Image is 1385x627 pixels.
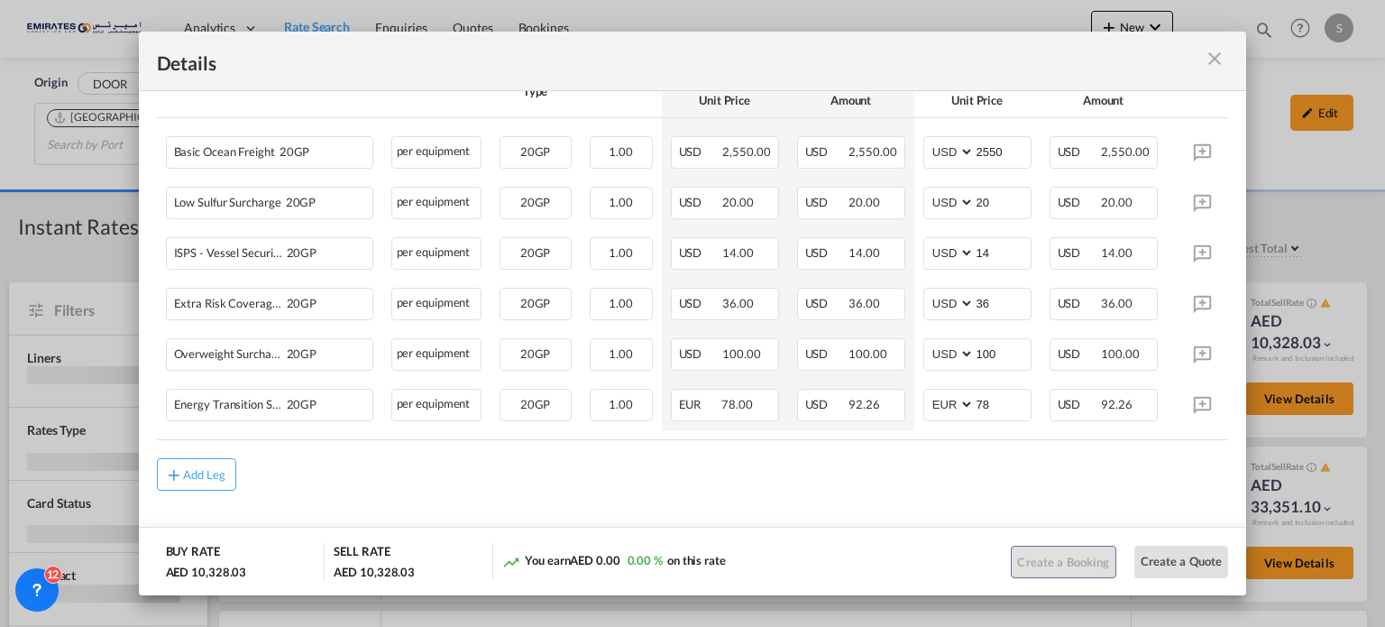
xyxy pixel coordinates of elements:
span: 20.00 [722,195,754,209]
span: 2,550.00 [848,144,896,159]
span: 1.00 [609,397,633,411]
input: 14 [975,238,1031,265]
button: Add Leg [157,458,236,491]
span: 14.00 [1101,245,1133,260]
div: per equipment [391,389,482,421]
div: per equipment [391,338,482,371]
div: per equipment [391,288,482,320]
md-icon: icon-close m-3 fg-AAA8AD cursor [1204,48,1225,69]
span: USD [1058,245,1099,260]
span: 20GP [282,297,317,310]
md-icon: icon-plus md-link-fg s20 [165,466,183,484]
button: Create a Booking [1011,546,1115,578]
span: Create a Quote [1141,554,1223,568]
div: Energy Transition Surcharge [174,390,317,411]
span: USD [679,195,720,209]
th: Unit Price [662,83,788,118]
span: 20GP [282,398,317,411]
span: USD [805,144,847,159]
span: USD [1058,195,1099,209]
span: USD [805,346,847,361]
button: Create a Quote [1134,546,1229,578]
span: 36.00 [848,296,880,310]
span: USD [1058,296,1099,310]
span: 20GP [520,296,551,310]
span: 20GP [520,346,551,361]
th: Amount [788,83,914,118]
div: Details [157,50,1122,72]
span: USD [679,245,720,260]
input: 20 [975,188,1031,215]
span: 100.00 [722,346,760,361]
span: 20GP [282,246,317,260]
span: 78.00 [721,397,753,411]
span: 36.00 [722,296,754,310]
span: 1.00 [609,296,633,310]
span: USD [1058,144,1099,159]
span: 36.00 [1101,296,1133,310]
span: USD [805,296,847,310]
div: BUY RATE [166,543,220,564]
th: Unit Price [914,83,1041,118]
div: Overweight Surcharge [174,339,317,361]
div: Low Sulfur Surcharge [174,188,317,209]
div: Extra Risk Coverage Surcharge at origin [174,289,317,310]
span: 20.00 [848,195,880,209]
span: 1.00 [609,245,633,260]
span: 1.00 [609,346,633,361]
md-dialog: Port of ... [139,32,1247,596]
span: 20GP [520,397,551,411]
span: USD [805,195,847,209]
span: 2,550.00 [722,144,770,159]
md-icon: icon-trending-up [502,553,520,571]
div: per equipment [391,136,482,169]
th: Amount [1041,83,1167,118]
span: 100.00 [848,346,886,361]
span: USD [805,397,847,411]
span: USD [679,346,720,361]
div: Basic Ocean Freight [174,137,317,159]
input: 36 [975,289,1031,316]
span: 20GP [520,195,551,209]
div: You earn on this rate [502,552,726,571]
span: USD [679,296,720,310]
div: AED 10,328.03 [166,564,247,580]
span: USD [805,245,847,260]
input: 100 [975,339,1031,366]
span: 92.26 [1101,397,1133,411]
span: USD [679,144,720,159]
span: USD [1058,346,1099,361]
div: per equipment [391,187,482,219]
span: 20GP [520,245,551,260]
span: 0.00 % [628,553,663,567]
span: 20GP [520,144,551,159]
span: 20.00 [1101,195,1133,209]
div: ISPS - Vessel Security Surcharge [174,238,317,260]
span: 100.00 [1101,346,1139,361]
span: 92.26 [848,397,880,411]
span: AED 0.00 [570,553,619,567]
input: 78 [975,390,1031,417]
div: SELL RATE [334,543,390,564]
span: 20GP [275,145,310,159]
span: USD [1058,397,1099,411]
span: 1.00 [609,144,633,159]
span: 14.00 [848,245,880,260]
span: 20GP [282,347,317,361]
div: per equipment [391,237,482,270]
span: 1.00 [609,195,633,209]
span: 20GP [281,196,316,209]
span: 2,550.00 [1101,144,1149,159]
div: AED 10,328.03 [334,564,415,580]
div: Add Leg [183,469,226,480]
input: 2550 [975,137,1031,164]
span: 14.00 [722,245,754,260]
span: EUR [679,397,720,411]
